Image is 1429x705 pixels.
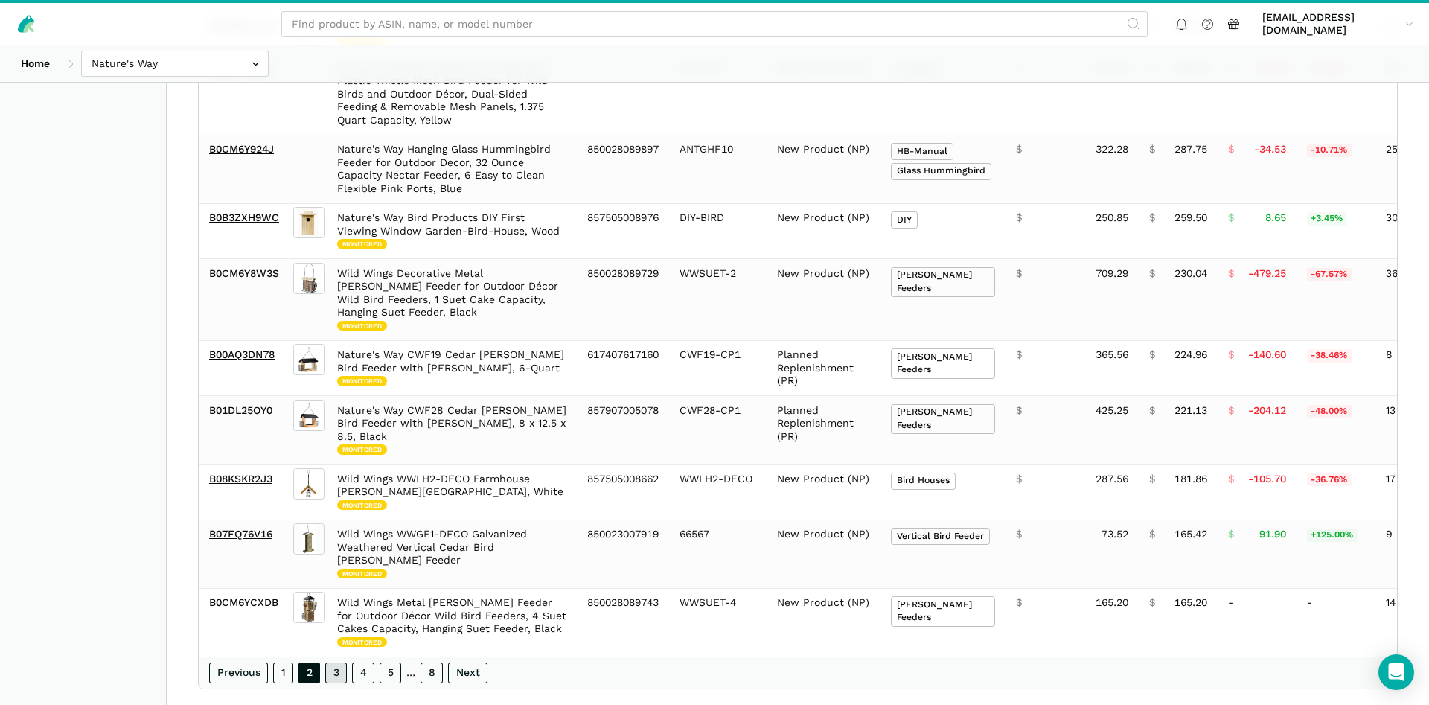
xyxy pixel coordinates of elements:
span: -36.76% [1307,473,1352,487]
span: $ [1228,404,1234,418]
span: 73.52 [1102,528,1128,541]
span: 91.90 [1259,528,1286,541]
span: $ [1016,143,1022,156]
a: B0CM6Y924J [209,143,274,155]
span: Bird Houses [891,473,956,490]
td: Nature's Way CWF19 Cedar [PERSON_NAME] Bird Feeder with [PERSON_NAME], 6-Quart [327,340,577,396]
span: 224.96 [1174,348,1207,362]
a: B00AQ3DN78 [209,348,275,360]
span: Vertical Bird Feeder [891,528,990,545]
img: Wild Wings WWLH2-DECO Farmhouse Wren House, White [293,468,325,500]
input: Find product by ASIN, name, or model number [281,11,1148,37]
td: 66567 [669,520,767,588]
td: WWSUET-2 [669,259,767,341]
a: 1 [273,663,293,683]
span: 221.13 [1174,404,1207,418]
td: Wild Wings WWGF1-DECO Galvanized Weathered Vertical Cedar Bird [PERSON_NAME] Feeder [327,520,577,588]
span: -10.71% [1307,144,1352,157]
a: 4 [352,663,374,683]
a: 2 [298,663,320,683]
span: Monitored [337,239,387,249]
a: Next [448,663,487,683]
td: Wild Wings WWLH2-DECO Farmhouse [PERSON_NAME][GEOGRAPHIC_DATA], White [327,465,577,520]
span: $ [1149,267,1155,281]
td: 850023007919 [577,520,669,588]
span: HB-Manual [891,143,953,160]
span: Monitored [337,637,387,648]
span: [PERSON_NAME] Feeders [891,404,995,435]
a: B0B3ZXH9WC [209,211,279,223]
img: Nature's Way CWF19 Cedar Hopper Bird Feeder with Suet Cage, 6-Quart [293,344,325,375]
span: Monitored [337,376,387,386]
td: 857505008662 [577,465,669,520]
span: [PERSON_NAME] Feeders [891,596,995,627]
span: $ [1016,473,1022,486]
td: WWLH2-DECO [669,465,767,520]
span: 8.65 [1265,211,1286,225]
span: $ [1149,528,1155,541]
td: ANTGHF10 [669,135,767,203]
span: $ [1228,143,1234,156]
span: +125.00% [1307,529,1358,542]
span: 322.28 [1096,143,1128,156]
span: -38.46% [1307,349,1352,363]
a: B0CM6Y8W3S [209,267,279,279]
span: 250.85 [1096,211,1128,225]
a: 5 [380,663,401,683]
span: $ [1149,143,1155,156]
div: Open Intercom Messenger [1378,654,1414,690]
span: Glass Hummingbird [891,163,991,180]
span: -34.53 [1254,143,1286,156]
span: $ [1016,596,1022,610]
span: 165.20 [1096,596,1128,610]
td: New Product (NP) [767,54,880,135]
img: Nature's Way CWF28 Cedar Hopper Bird Feeder with Suet Cage, 8 x 12.5 x 8.5, Black [293,400,325,431]
span: -105.70 [1248,473,1286,486]
td: DIY-BIRD [669,203,767,259]
span: -204.12 [1248,404,1286,418]
span: DIY [891,211,918,229]
img: Wild Wings WWGF1-DECO Galvanized Weathered Vertical Cedar Bird Hopper Feeder [293,523,325,555]
span: $ [1149,404,1155,418]
span: [PERSON_NAME] Feeders [891,348,995,379]
td: 850028089897 [577,135,669,203]
img: Wild Wings Metal Suet Cage Feeder for Outdoor Décor Wild Bird Feeders, 4 Suet Cakes Capacity, Han... [293,592,325,623]
span: [EMAIL_ADDRESS][DOMAIN_NAME] [1262,11,1400,37]
span: 287.56 [1096,473,1128,486]
span: -48.00% [1307,405,1352,418]
td: 850028089743 [577,588,669,657]
td: New Product (NP) [767,135,880,203]
span: Monitored [337,569,387,579]
td: CWF19-CP1 [669,340,767,396]
span: 425.25 [1096,404,1128,418]
span: +3.45% [1307,212,1347,226]
td: EcoCycle [PERSON_NAME] Fare Recycled Plastic Thistle Mesh Bird Feeder for Wild Birds and Outdoor ... [327,54,577,135]
a: B07FQ76V16 [209,528,272,540]
td: 617407617160 [577,340,669,396]
td: New Product (NP) [767,203,880,259]
span: $ [1016,528,1022,541]
a: Home [10,51,60,77]
td: RPFM1-T [669,54,767,135]
td: Nature's Way Bird Products DIY First Viewing Window Garden-Bird-House, Wood [327,203,577,259]
td: Nature's Way CWF28 Cedar [PERSON_NAME] Bird Feeder with [PERSON_NAME], 8 x 12.5 x 8.5, Black [327,396,577,465]
td: Planned Replenishment (PR) [767,396,880,465]
td: - [1218,588,1297,657]
img: Nature's Way Bird Products DIY First Viewing Window Garden-Bird-House, Wood [293,207,325,238]
span: -67.57% [1307,268,1352,281]
td: 857505008976 [577,203,669,259]
span: 165.42 [1174,528,1207,541]
span: $ [1149,473,1155,486]
a: 3 [325,663,347,683]
span: $ [1228,528,1234,541]
span: Monitored [337,321,387,331]
span: 259.50 [1174,211,1207,225]
span: -140.60 [1248,348,1286,362]
td: WWSUET-4 [669,588,767,657]
td: 857907005078 [577,396,669,465]
span: $ [1016,211,1022,225]
td: 850028089729 [577,259,669,341]
a: B08KSKR2J3 [209,473,272,485]
td: New Product (NP) [767,520,880,588]
span: 709.29 [1096,267,1128,281]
